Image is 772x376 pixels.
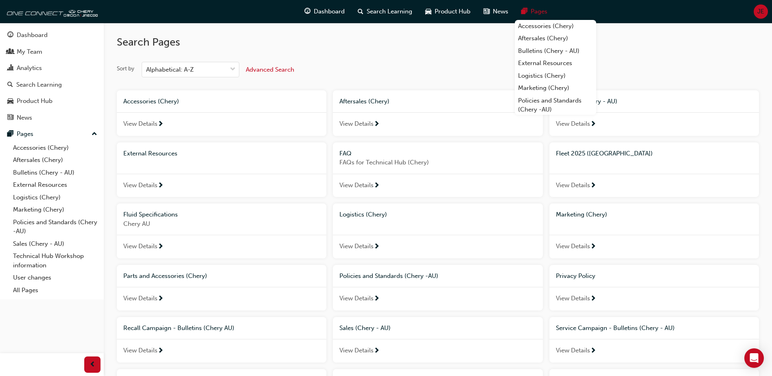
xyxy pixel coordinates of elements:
[333,142,542,197] a: FAQFAQs for Technical Hub (Chery)View Details
[339,98,389,105] span: Aftersales (Chery)
[3,110,101,125] a: News
[556,150,653,157] span: Fleet 2025 ([GEOGRAPHIC_DATA])
[549,203,759,258] a: Marketing (Chery)View Details
[17,47,42,57] div: My Team
[117,317,326,363] a: Recall Campaign - Bulletins (Chery AU)View Details
[7,65,13,72] span: chart-icon
[339,158,536,167] span: FAQs for Technical Hub (Chery)
[157,121,164,128] span: next-icon
[339,211,387,218] span: Logistics (Chery)
[483,7,490,17] span: news-icon
[304,7,311,17] span: guage-icon
[556,272,595,280] span: Privacy Policy
[157,182,164,190] span: next-icon
[3,127,101,142] button: Pages
[123,181,157,190] span: View Details
[493,7,508,16] span: News
[556,294,590,303] span: View Details
[17,96,52,106] div: Product Hub
[146,65,194,74] div: Alphabetical: A-Z
[17,113,32,122] div: News
[515,3,554,20] a: pages-iconPages
[7,32,13,39] span: guage-icon
[16,80,62,90] div: Search Learning
[515,82,596,94] a: Marketing (Chery)
[157,295,164,303] span: next-icon
[374,121,380,128] span: next-icon
[339,119,374,129] span: View Details
[123,242,157,251] span: View Details
[10,250,101,271] a: Technical Hub Workshop information
[351,3,419,20] a: search-iconSearch Learning
[333,203,542,258] a: Logistics (Chery)View Details
[556,119,590,129] span: View Details
[590,121,596,128] span: next-icon
[7,48,13,56] span: people-icon
[17,63,42,73] div: Analytics
[117,36,759,49] h2: Search Pages
[374,295,380,303] span: next-icon
[549,265,759,310] a: Privacy PolicyView Details
[123,219,320,229] span: Chery AU
[10,216,101,238] a: Policies and Standards (Chery -AU)
[590,348,596,355] span: next-icon
[7,81,13,89] span: search-icon
[17,129,33,139] div: Pages
[435,7,470,16] span: Product Hub
[374,243,380,251] span: next-icon
[425,7,431,17] span: car-icon
[7,98,13,105] span: car-icon
[333,317,542,363] a: Sales (Chery - AU)View Details
[92,129,97,140] span: up-icon
[556,346,590,355] span: View Details
[556,324,675,332] span: Service Campaign - Bulletins (Chery - AU)
[123,346,157,355] span: View Details
[3,77,101,92] a: Search Learning
[123,150,177,157] span: External Resources
[590,295,596,303] span: next-icon
[531,7,547,16] span: Pages
[374,348,380,355] span: next-icon
[17,31,48,40] div: Dashboard
[358,7,363,17] span: search-icon
[298,3,351,20] a: guage-iconDashboard
[549,90,759,136] a: Bulletins (Chery - AU)View Details
[314,7,345,16] span: Dashboard
[10,238,101,250] a: Sales (Chery - AU)
[556,242,590,251] span: View Details
[339,324,391,332] span: Sales (Chery - AU)
[230,64,236,75] span: down-icon
[549,142,759,197] a: Fleet 2025 ([GEOGRAPHIC_DATA])View Details
[556,181,590,190] span: View Details
[515,32,596,45] a: Aftersales (Chery)
[339,346,374,355] span: View Details
[246,62,294,77] button: Advanced Search
[3,26,101,127] button: DashboardMy TeamAnalyticsSearch LearningProduct HubNews
[3,94,101,109] a: Product Hub
[590,182,596,190] span: next-icon
[117,65,134,73] div: Sort by
[10,166,101,179] a: Bulletins (Chery - AU)
[515,45,596,57] a: Bulletins (Chery - AU)
[477,3,515,20] a: news-iconNews
[117,142,326,197] a: External ResourcesView Details
[7,114,13,122] span: news-icon
[3,28,101,43] a: Dashboard
[374,182,380,190] span: next-icon
[117,203,326,258] a: Fluid SpecificationsChery AUView Details
[339,242,374,251] span: View Details
[419,3,477,20] a: car-iconProduct Hub
[339,272,438,280] span: Policies and Standards (Chery -AU)
[549,317,759,363] a: Service Campaign - Bulletins (Chery - AU)View Details
[515,57,596,70] a: External Resources
[123,119,157,129] span: View Details
[123,211,178,218] span: Fluid Specifications
[515,94,596,116] a: Policies and Standards (Chery -AU)
[10,142,101,154] a: Accessories (Chery)
[339,294,374,303] span: View Details
[4,3,98,20] img: oneconnect
[123,324,234,332] span: Recall Campaign - Bulletins (Chery AU)
[10,271,101,284] a: User changes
